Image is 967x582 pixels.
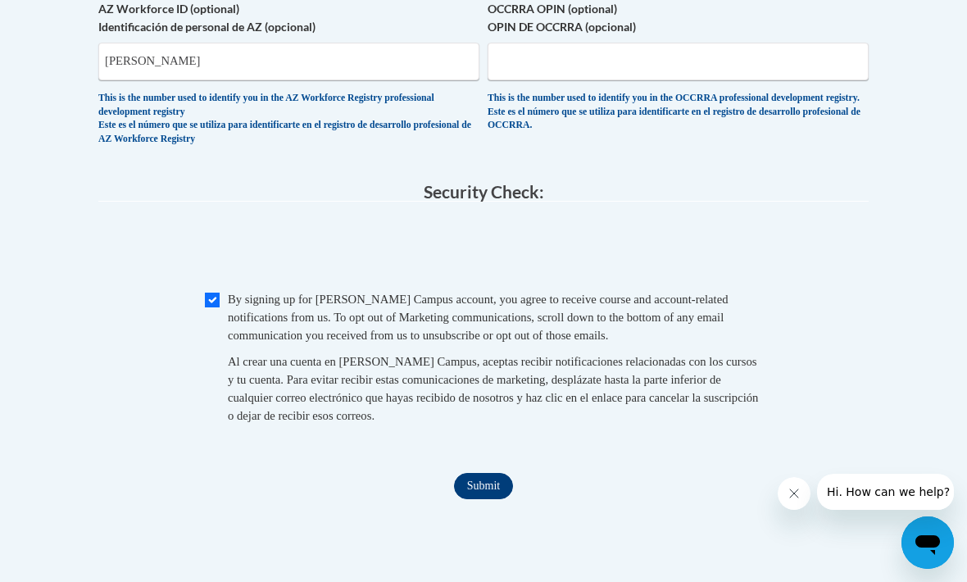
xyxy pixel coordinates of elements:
span: Security Check: [424,181,544,202]
div: This is the number used to identify you in the AZ Workforce Registry professional development reg... [98,92,479,146]
span: Al crear una cuenta en [PERSON_NAME] Campus, aceptas recibir notificaciones relacionadas con los ... [228,355,758,422]
iframe: Close message [778,477,810,510]
input: Submit [454,473,513,499]
iframe: reCAPTCHA [359,218,608,282]
iframe: Button to launch messaging window [901,516,954,569]
span: By signing up for [PERSON_NAME] Campus account, you agree to receive course and account-related n... [228,293,729,342]
iframe: Message from company [817,474,954,510]
div: This is the number used to identify you in the OCCRRA professional development registry. Este es ... [488,92,869,132]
